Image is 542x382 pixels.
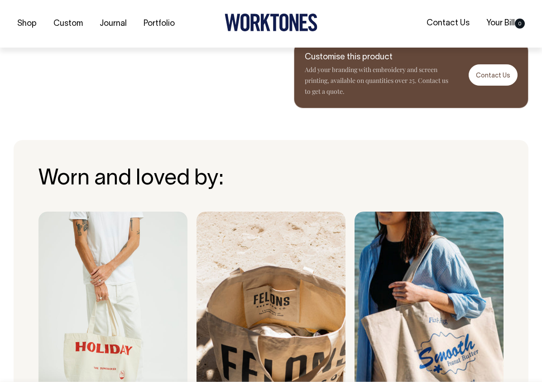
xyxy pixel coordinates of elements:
[469,64,518,86] a: Contact Us
[14,16,40,31] a: Shop
[96,16,130,31] a: Journal
[515,19,525,29] span: 0
[483,16,528,31] a: Your Bill0
[305,64,450,97] p: Add your branding with embroidery and screen printing, available on quantities over 25. Contact u...
[50,16,86,31] a: Custom
[305,53,450,62] h6: Customise this product
[38,167,504,191] h3: Worn and loved by:
[140,16,178,31] a: Portfolio
[423,16,473,31] a: Contact Us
